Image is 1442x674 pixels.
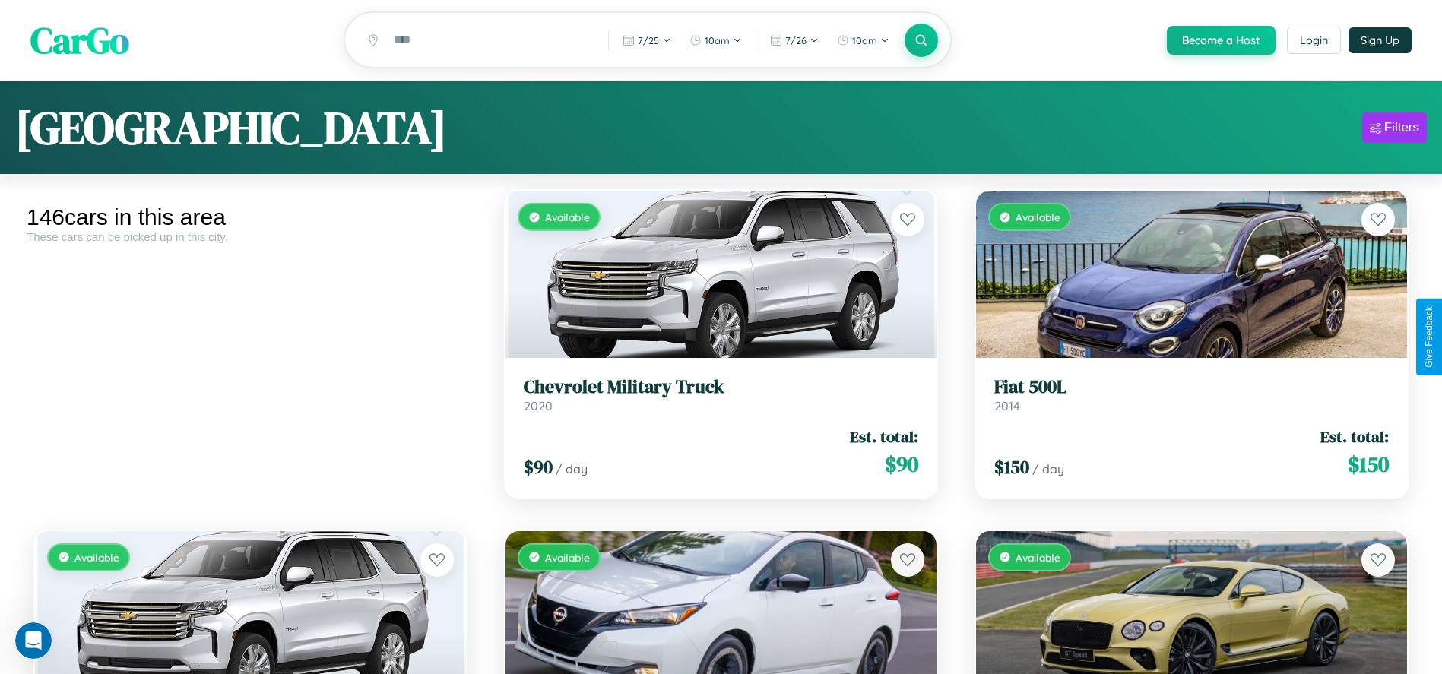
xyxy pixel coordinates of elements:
[524,398,553,413] span: 2020
[785,34,807,46] span: 7 / 26
[615,28,679,52] button: 7/25
[27,230,474,243] div: These cars can be picked up in this city.
[885,449,918,479] span: $ 90
[1320,426,1389,448] span: Est. total:
[994,376,1389,413] a: Fiat 500L2014
[1362,112,1427,143] button: Filters
[524,454,553,479] span: $ 90
[1424,306,1434,368] div: Give Feedback
[994,376,1389,398] h3: Fiat 500L
[27,204,474,230] div: 146 cars in this area
[1032,461,1064,476] span: / day
[545,210,590,223] span: Available
[994,454,1029,479] span: $ 150
[74,551,119,564] span: Available
[705,34,730,46] span: 10am
[1016,551,1060,564] span: Available
[524,376,918,413] a: Chevrolet Military Truck2020
[1348,449,1389,479] span: $ 150
[556,461,588,476] span: / day
[1384,120,1419,135] div: Filters
[762,28,826,52] button: 7/26
[30,15,129,65] span: CarGo
[682,28,750,52] button: 10am
[829,28,897,52] button: 10am
[994,398,1020,413] span: 2014
[15,622,52,659] iframe: Intercom live chat
[1167,26,1276,55] button: Become a Host
[15,97,447,159] h1: [GEOGRAPHIC_DATA]
[1349,27,1412,53] button: Sign Up
[524,376,918,398] h3: Chevrolet Military Truck
[850,426,918,448] span: Est. total:
[638,34,659,46] span: 7 / 25
[852,34,877,46] span: 10am
[545,551,590,564] span: Available
[1016,210,1060,223] span: Available
[1287,27,1341,54] button: Login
